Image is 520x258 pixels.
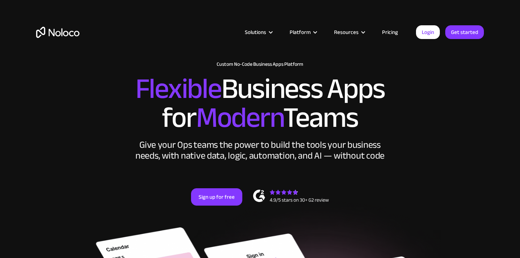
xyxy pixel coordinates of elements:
[135,62,221,116] span: Flexible
[134,139,386,161] div: Give your Ops teams the power to build the tools your business needs, with native data, logic, au...
[36,27,79,38] a: home
[191,188,242,206] a: Sign up for free
[416,25,440,39] a: Login
[36,74,484,132] h2: Business Apps for Teams
[281,27,325,37] div: Platform
[325,27,373,37] div: Resources
[290,27,311,37] div: Platform
[245,27,266,37] div: Solutions
[236,27,281,37] div: Solutions
[196,91,283,145] span: Modern
[334,27,359,37] div: Resources
[445,25,484,39] a: Get started
[373,27,407,37] a: Pricing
